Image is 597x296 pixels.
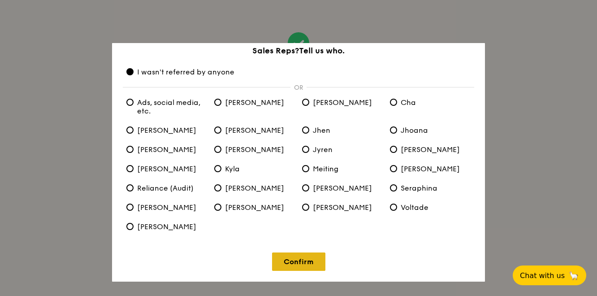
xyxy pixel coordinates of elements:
label: Jhoana [386,126,474,135]
input: Zhe Yong [PERSON_NAME] [126,223,134,230]
span: [PERSON_NAME] [126,126,196,135]
label: Joshua [123,145,211,154]
span: [PERSON_NAME] [126,145,196,154]
h3: Assisted by one of our friendly Sales Reps? [123,32,474,57]
input: Joshua [PERSON_NAME] [126,146,134,153]
input: Jyren Jyren [302,146,309,153]
span: Tell us who. [299,46,345,56]
span: [PERSON_NAME] [214,145,284,154]
span: Seraphina [390,184,437,192]
input: Jhen Jhen [302,126,309,134]
input: Joyce [PERSON_NAME] [214,146,221,153]
span: [PERSON_NAME] [302,203,372,212]
label: Ghee Ting [211,126,298,135]
span: Reliance (Audit) [126,184,194,192]
span: Chat with us [520,271,565,280]
label: Kenn [123,165,211,173]
input: Voltade Voltade [390,204,397,211]
label: Andy [298,98,386,107]
input: Sherlyn [PERSON_NAME] [126,204,134,211]
label: Meiting [298,165,386,173]
span: [PERSON_NAME] [390,165,460,173]
input: Kathleen [PERSON_NAME] [390,146,397,153]
span: [PERSON_NAME] [214,184,284,192]
input: Samantha [PERSON_NAME] [214,184,221,192]
label: Jyren [298,145,386,154]
label: Zhe Yong [123,222,211,231]
label: Sherlyn [123,203,211,212]
span: 🦙 [568,270,579,281]
input: Jhoana Jhoana [390,126,397,134]
span: Meiting [302,165,338,173]
input: Meiting Meiting [302,165,309,172]
input: Ghee Ting [PERSON_NAME] [214,126,221,134]
span: Jhen [302,126,330,135]
input: Kyla Kyla [214,165,221,172]
input: Reliance (Audit) Reliance (Audit) [126,184,134,192]
label: Cha [386,98,474,107]
span: [PERSON_NAME] [302,98,372,107]
input: Cha Cha [390,99,397,106]
span: [PERSON_NAME] [126,203,196,212]
input: Ads, social media, etc. Ads, social media, etc. [126,99,134,106]
span: [PERSON_NAME] [126,222,196,231]
span: [PERSON_NAME] [214,98,284,107]
label: Seraphina [386,184,474,192]
label: Sophia [211,203,298,212]
label: Jhen [298,126,386,135]
span: [PERSON_NAME] [390,145,460,154]
label: Sandy [298,184,386,192]
span: [PERSON_NAME] [214,126,284,135]
input: Andy [PERSON_NAME] [302,99,309,106]
label: Ads, social media, etc. [123,98,211,115]
label: Kyla [211,165,298,173]
label: Eliza [123,126,211,135]
input: Sandy [PERSON_NAME] [302,184,309,192]
label: I wasn't referred by anyone [123,68,474,76]
input: Kenn [PERSON_NAME] [126,165,134,172]
label: Alvin [211,98,298,107]
input: Alvin [PERSON_NAME] [214,99,221,106]
span: Cha [390,98,416,107]
label: Voltade [386,203,474,212]
input: Sophia [PERSON_NAME] [214,204,221,211]
input: Pamela [PERSON_NAME] [390,165,397,172]
input: Seraphina Seraphina [390,184,397,192]
label: Joyce [211,145,298,154]
label: Pamela [386,165,474,173]
input: Eliza [PERSON_NAME] [126,126,134,134]
p: OR [290,84,307,91]
span: Ads, social media, etc. [126,98,207,115]
input: I wasn't referred by anyone I wasn't referred by anyone [126,68,134,75]
span: Jyren [302,145,333,154]
a: Confirm [272,252,325,271]
label: Kathleen [386,145,474,154]
span: Voltade [390,203,428,212]
span: [PERSON_NAME] [214,203,284,212]
label: Samantha [211,184,298,192]
button: Chat with us🦙 [513,266,586,285]
label: Ted [298,203,386,212]
span: [PERSON_NAME] [302,184,372,192]
input: Ted [PERSON_NAME] [302,204,309,211]
span: Kyla [214,165,240,173]
label: Reliance (Audit) [123,184,211,192]
span: I wasn't referred by anyone [126,68,234,76]
span: Jhoana [390,126,428,135]
span: [PERSON_NAME] [126,165,196,173]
